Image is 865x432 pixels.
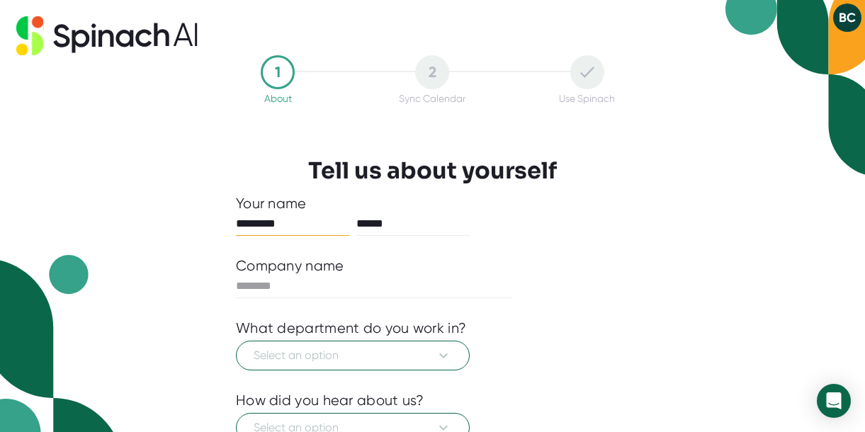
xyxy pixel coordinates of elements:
[236,257,344,275] div: Company name
[236,392,424,409] div: How did you hear about us?
[399,93,465,104] div: Sync Calendar
[264,93,292,104] div: About
[833,4,861,32] button: BC
[236,195,629,212] div: Your name
[254,347,452,364] span: Select an option
[236,341,470,370] button: Select an option
[415,55,449,89] div: 2
[261,55,295,89] div: 1
[817,384,851,418] div: Open Intercom Messenger
[308,157,557,184] h3: Tell us about yourself
[236,319,466,337] div: What department do you work in?
[559,93,615,104] div: Use Spinach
